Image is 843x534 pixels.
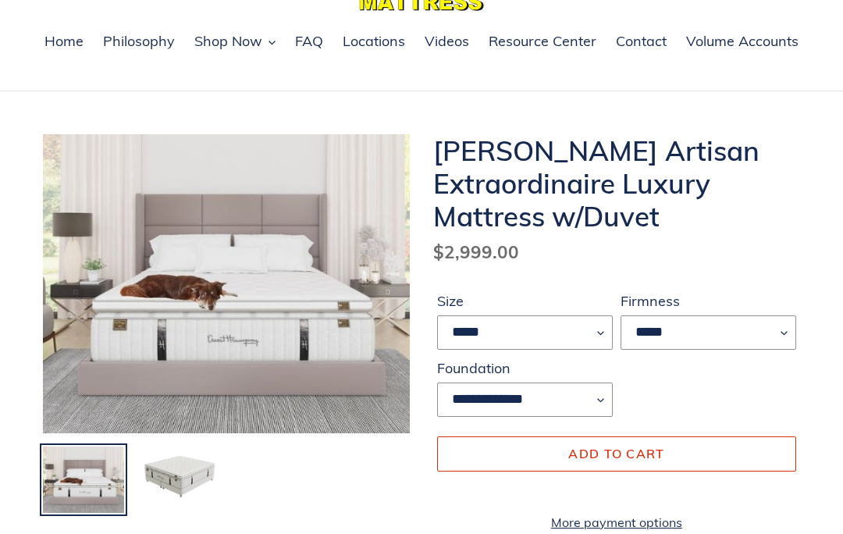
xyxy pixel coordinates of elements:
span: $2,999.00 [433,240,519,263]
button: Shop Now [187,30,283,54]
span: Add to cart [568,446,664,461]
span: Locations [343,32,405,51]
span: Resource Center [489,32,596,51]
span: Videos [425,32,469,51]
h1: [PERSON_NAME] Artisan Extraordinaire Luxury Mattress w/Duvet [433,134,800,233]
button: Add to cart [437,436,796,471]
a: Home [37,30,91,54]
a: Locations [335,30,413,54]
label: Foundation [437,358,613,379]
span: Philosophy [103,32,175,51]
a: More payment options [437,513,796,532]
label: Size [437,290,613,311]
a: Volume Accounts [678,30,806,54]
label: Firmness [621,290,796,311]
img: Load image into Gallery viewer, artesian-extraordinaire-mattress [41,445,126,514]
span: Home [44,32,84,51]
a: Philosophy [95,30,183,54]
span: FAQ [295,32,323,51]
img: Load image into Gallery viewer, artesian-extraordinaire-mattress [137,445,221,502]
span: Volume Accounts [686,32,799,51]
a: Videos [417,30,477,54]
span: Contact [616,32,667,51]
a: Resource Center [481,30,604,54]
span: Shop Now [194,32,262,51]
a: Contact [608,30,674,54]
a: FAQ [287,30,331,54]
